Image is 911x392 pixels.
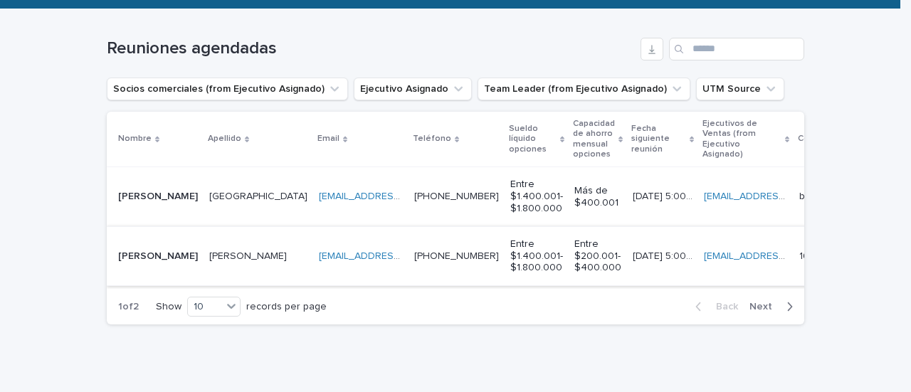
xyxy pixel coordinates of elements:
p: Entre $1.400.001- $1.800.000 [510,179,563,214]
a: [EMAIL_ADDRESS][DOMAIN_NAME] [319,191,480,201]
p: Comentarios negocio [798,131,887,147]
a: [PHONE_NUMBER] [414,251,499,261]
div: 10 [188,300,222,314]
p: Apellido [208,131,241,147]
p: 28/8/2025 5:00 PM [633,188,695,203]
p: [PERSON_NAME] [209,248,290,263]
p: Entre $200.001- $400.000 [574,238,621,274]
p: Ejecutivos de Ventas (from Ejecutivo Asignado) [702,116,781,163]
span: Back [707,302,738,312]
input: Search [669,38,804,60]
p: 1 of 2 [107,290,150,324]
p: Email [317,131,339,147]
p: [PERSON_NAME] [118,248,201,263]
p: Show [156,301,181,313]
p: Fecha siguiente reunión [631,121,686,157]
a: [EMAIL_ADDRESS][DOMAIN_NAME] [319,251,480,261]
button: UTM Source [696,78,784,100]
button: Team Leader (from Ejecutivo Asignado) [478,78,690,100]
button: Next [744,300,804,313]
p: Teléfono [413,131,451,147]
p: records per page [246,301,327,313]
button: Back [684,300,744,313]
button: Ejecutivo Asignado [354,78,472,100]
p: [GEOGRAPHIC_DATA] [209,188,310,203]
p: Nombre [118,131,152,147]
p: [PERSON_NAME] [118,188,201,203]
p: Entre $1.400.001- $1.800.000 [510,238,563,274]
h1: Reuniones agendadas [107,38,635,59]
p: Sueldo líquido opciones [509,121,557,157]
p: Capacidad de ahorro mensual opciones [573,116,615,163]
p: 20/8/2025 5:00 PM [633,248,695,263]
a: [PHONE_NUMBER] [414,191,499,201]
p: Más de $400.001 [574,185,621,209]
span: Next [749,302,781,312]
button: Socios comerciales (from Ejecutivo Asignado) [107,78,348,100]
